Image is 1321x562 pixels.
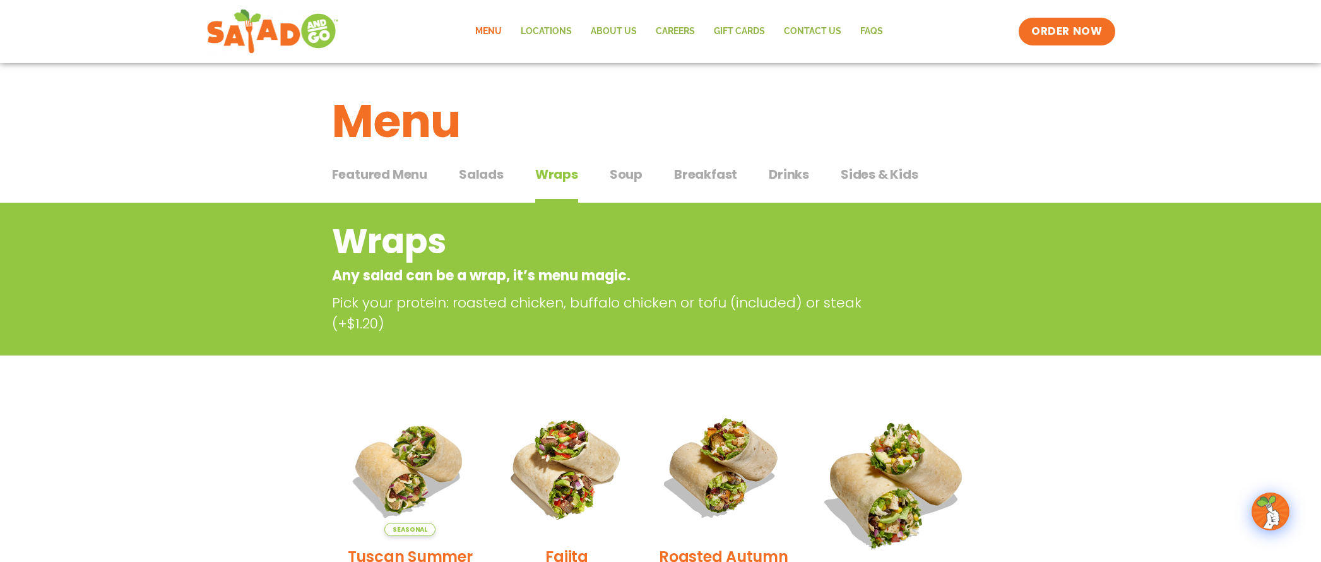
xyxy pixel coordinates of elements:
img: wpChatIcon [1253,494,1288,529]
img: new-SAG-logo-768×292 [206,6,340,57]
a: Careers [646,17,704,46]
div: Tabbed content [332,160,990,203]
img: Product photo for Tuscan Summer Wrap [341,398,479,536]
nav: Menu [466,17,892,46]
a: Locations [511,17,581,46]
h1: Menu [332,87,990,155]
span: Soup [610,165,643,184]
a: Menu [466,17,511,46]
img: Product photo for Roasted Autumn Wrap [655,398,792,536]
a: ORDER NOW [1019,18,1115,45]
span: Featured Menu [332,165,427,184]
h2: Wraps [332,216,888,267]
a: FAQs [851,17,892,46]
span: ORDER NOW [1031,24,1102,39]
span: Breakfast [674,165,737,184]
a: GIFT CARDS [704,17,774,46]
a: About Us [581,17,646,46]
p: Any salad can be a wrap, it’s menu magic. [332,265,888,286]
a: Contact Us [774,17,851,46]
span: Sides & Kids [841,165,918,184]
span: Salads [459,165,504,184]
span: Seasonal [384,523,435,536]
span: Drinks [769,165,809,184]
p: Pick your protein: roasted chicken, buffalo chicken or tofu (included) or steak (+$1.20) [332,292,894,334]
img: Product photo for Fajita Wrap [498,398,636,536]
span: Wraps [535,165,578,184]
